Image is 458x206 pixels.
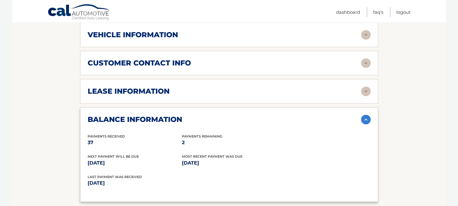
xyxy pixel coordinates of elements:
[48,4,111,21] a: Cal Automotive
[361,86,371,96] img: accordion-rest.svg
[88,115,182,124] h2: balance information
[182,154,242,159] span: Most Recent Payment Was Due
[361,58,371,68] img: accordion-rest.svg
[88,134,125,138] span: Payments Received
[88,175,142,179] span: Last Payment was received
[336,7,360,17] a: Dashboard
[88,59,191,68] h2: customer contact info
[88,138,182,147] p: 37
[88,154,139,159] span: Next Payment will be due
[361,30,371,40] img: accordion-rest.svg
[182,159,276,167] p: [DATE]
[396,7,411,17] a: Logout
[88,87,170,96] h2: lease information
[88,159,182,167] p: [DATE]
[361,115,371,124] img: accordion-active.svg
[88,179,229,187] p: [DATE]
[182,138,276,147] p: 2
[182,134,222,138] span: Payments Remaining
[88,30,178,39] h2: vehicle information
[373,7,383,17] a: FAQ's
